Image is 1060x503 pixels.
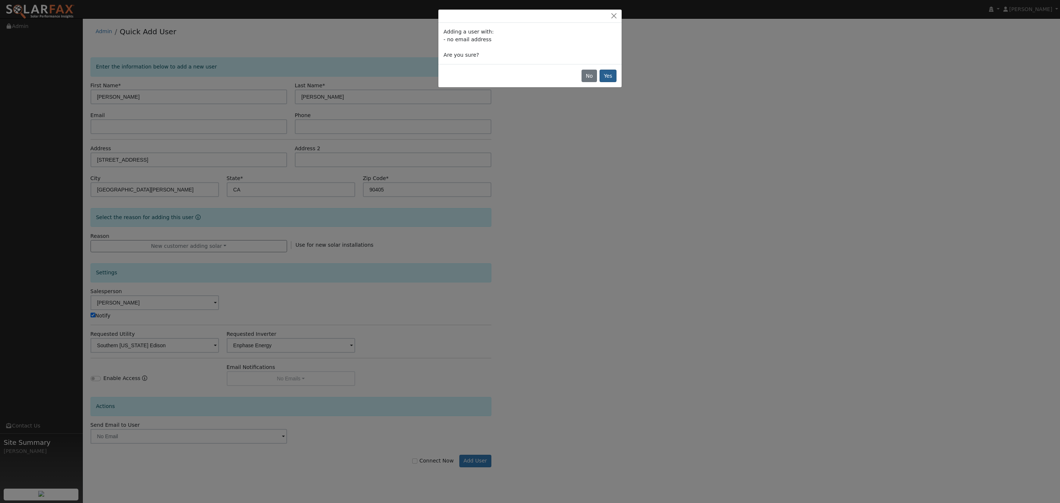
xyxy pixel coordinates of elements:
button: Close [609,12,619,20]
span: Are you sure? [444,52,479,58]
button: Yes [600,70,616,82]
span: - no email address [444,36,491,42]
button: No [582,70,597,82]
span: Adding a user with: [444,29,494,35]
